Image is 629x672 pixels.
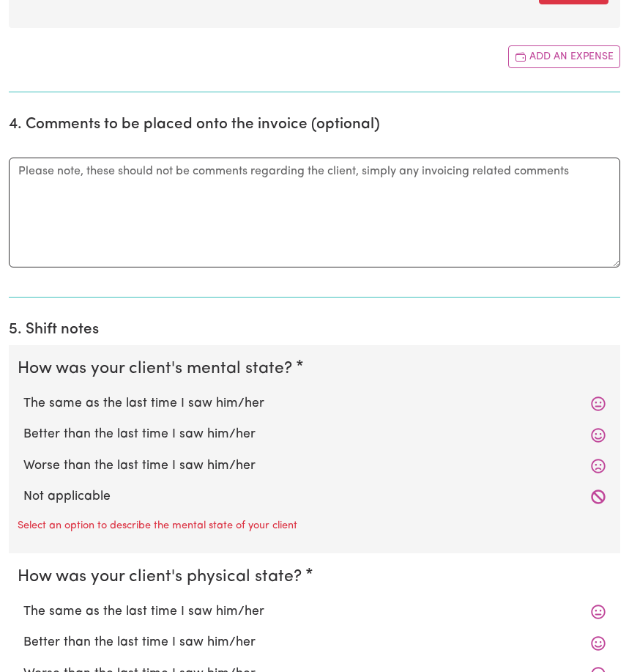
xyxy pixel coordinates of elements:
[23,487,606,506] label: Not applicable
[18,565,308,590] legend: How was your client's physical state?
[23,602,606,621] label: The same as the last time I saw him/her
[23,394,606,413] label: The same as the last time I saw him/her
[508,45,620,68] button: Add another expense
[23,457,606,476] label: Worse than the last time I saw him/her
[9,321,620,339] h2: 5. Shift notes
[18,518,297,534] p: Select an option to describe the mental state of your client
[23,633,606,652] label: Better than the last time I saw him/her
[18,357,298,382] legend: How was your client's mental state?
[9,116,620,134] h2: 4. Comments to be placed onto the invoice (optional)
[23,425,606,444] label: Better than the last time I saw him/her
